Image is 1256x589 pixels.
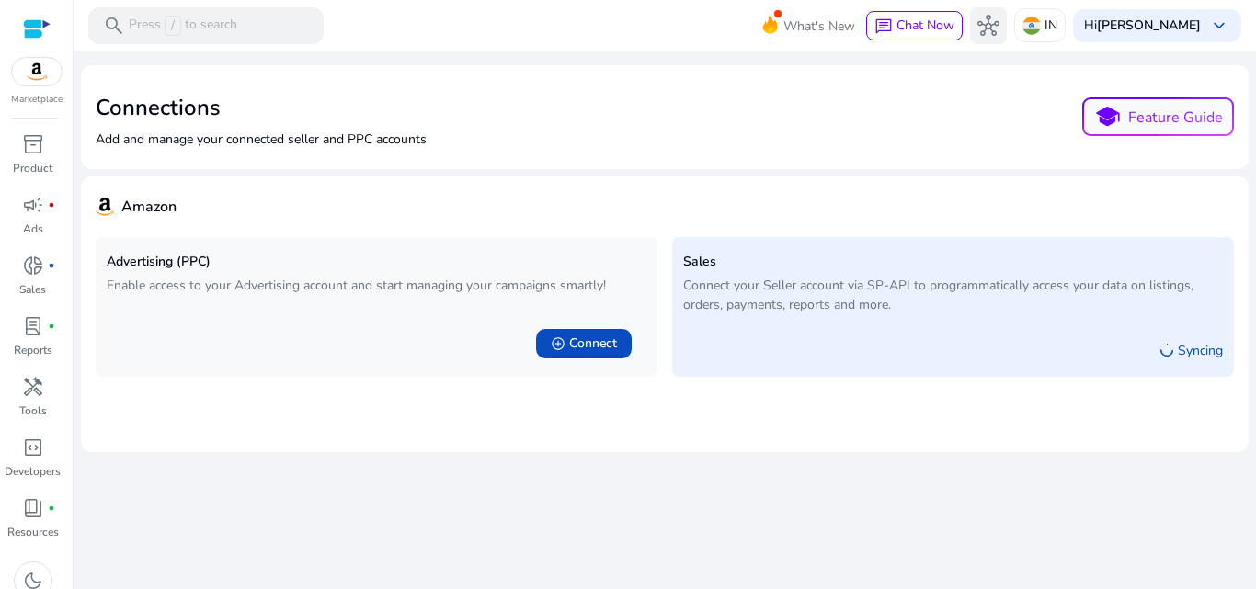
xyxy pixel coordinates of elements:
button: hub [970,7,1007,44]
p: IN [1045,9,1057,41]
span: fiber_manual_record [48,201,55,209]
p: Hi [1084,19,1201,32]
span: chat [874,17,893,36]
span: book_4 [22,497,44,519]
p: Feature Guide [1128,107,1223,129]
h4: Amazon [121,198,177,216]
span: search [103,15,125,37]
p: Enable access to your Advertising account and start managing your campaigns smartly! [107,276,646,295]
b: [PERSON_NAME] [1097,17,1201,34]
p: Product [13,160,52,176]
p: Ads [23,221,43,237]
span: donut_small [22,255,44,277]
p: Marketplace [11,93,63,107]
p: Connect your Seller account via SP-API to programmatically access your data on listings, orders, ... [683,276,1223,314]
p: Sales [19,281,46,298]
button: add_circleConnect [536,329,632,358]
span: What's New [783,10,855,42]
span: / [165,16,181,36]
span: fiber_manual_record [48,323,55,330]
span: code_blocks [22,436,44,459]
p: Tools [19,402,47,419]
span: keyboard_arrow_down [1208,15,1230,37]
span: Connect [569,334,617,353]
p: Reports [14,342,52,358]
button: chatChat Now [866,11,963,40]
h5: Advertising (PPC) [107,255,646,270]
span: Chat Now [896,17,954,34]
p: Press to search [129,16,237,36]
img: in.svg [1022,17,1041,35]
span: fiber_manual_record [48,504,55,512]
span: inventory_2 [22,133,44,155]
span: hub [977,15,999,37]
a: add_circleConnect [521,322,646,366]
p: Developers [5,463,61,480]
span: campaign [22,194,44,216]
span: lab_profile [22,315,44,337]
span: add_circle [551,336,565,351]
h5: Sales [683,255,1223,270]
p: Resources [7,524,59,540]
span: handyman [22,376,44,398]
p: Syncing [1178,341,1223,360]
span: fiber_manual_record [48,262,55,269]
span: school [1094,104,1121,130]
h2: Connections [96,95,427,121]
p: Add and manage your connected seller and PPC accounts [96,130,427,149]
img: amazon.svg [12,58,62,85]
button: schoolFeature Guide [1082,97,1234,136]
